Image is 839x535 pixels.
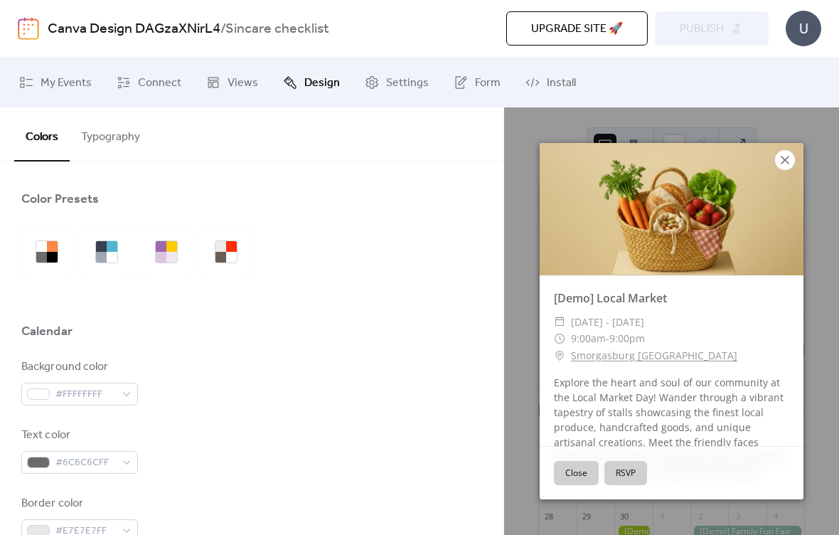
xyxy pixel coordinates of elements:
[554,461,599,485] button: Close
[9,63,102,102] a: My Events
[786,11,821,46] div: U
[540,375,803,480] div: Explore the heart and soul of our community at the Local Market Day! Wander through a vibrant tap...
[41,75,92,92] span: My Events
[304,75,340,92] span: Design
[14,107,70,161] button: Colors
[196,63,269,102] a: Views
[506,11,648,46] button: Upgrade site 🚀
[554,330,565,347] div: ​
[225,16,329,43] b: Sincare checklist
[21,191,99,208] div: Color Presets
[18,17,39,40] img: logo
[21,359,135,376] div: Background color
[515,63,587,102] a: Install
[571,314,644,331] span: [DATE] - [DATE]
[609,332,645,345] span: 9:00pm
[21,323,73,340] div: Calendar
[606,332,609,345] span: -
[386,75,429,92] span: Settings
[55,455,115,472] span: #6C6C6CFF
[554,314,565,331] div: ​
[547,75,576,92] span: Install
[571,332,606,345] span: 9:00am
[540,290,803,307] div: [Demo] Local Market
[220,16,225,43] b: /
[272,63,351,102] a: Design
[604,461,647,485] button: RSVP
[554,347,565,364] div: ​
[21,495,135,512] div: Border color
[70,107,151,160] button: Typography
[106,63,192,102] a: Connect
[138,75,181,92] span: Connect
[571,347,737,364] a: Smorgasburg [GEOGRAPHIC_DATA]
[48,16,220,43] a: Canva Design DAGzaXNirL4
[531,21,623,38] span: Upgrade site 🚀
[475,75,501,92] span: Form
[354,63,439,102] a: Settings
[21,427,135,444] div: Text color
[228,75,258,92] span: Views
[443,63,511,102] a: Form
[55,386,115,403] span: #FFFFFFFF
